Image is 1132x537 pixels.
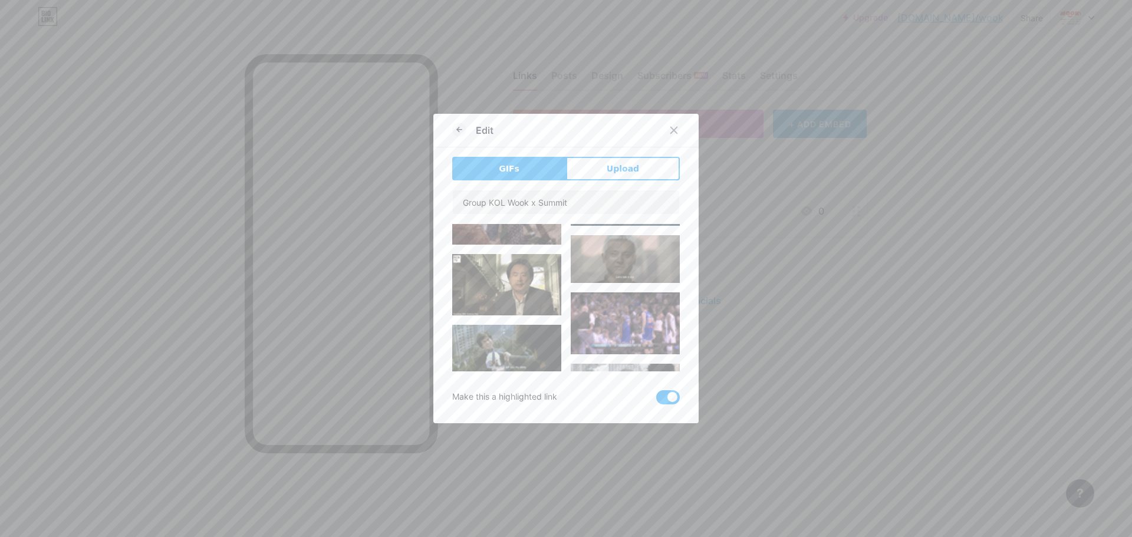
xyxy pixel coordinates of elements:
[453,190,679,214] input: Search
[452,325,561,373] img: Gihpy
[566,157,680,180] button: Upload
[571,292,680,354] img: Gihpy
[452,254,561,315] img: Gihpy
[452,390,557,404] div: Make this a highlighted link
[452,157,566,180] button: GIFs
[607,163,639,175] span: Upload
[499,163,519,175] span: GIFs
[571,364,680,425] img: Gihpy
[571,235,680,283] img: Gihpy
[476,123,493,137] div: Edit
